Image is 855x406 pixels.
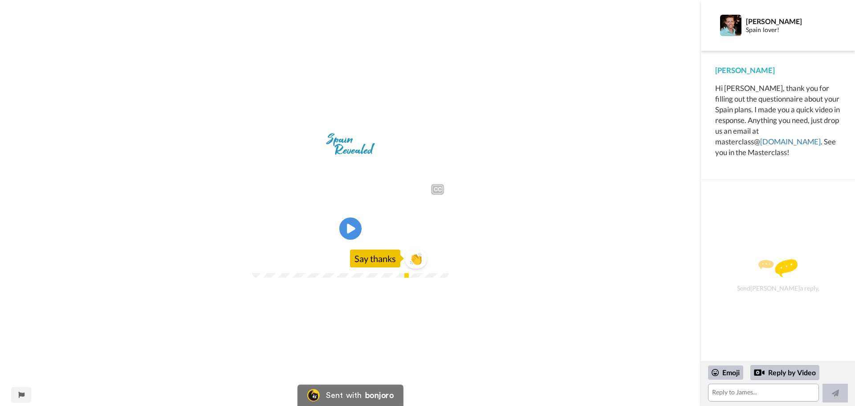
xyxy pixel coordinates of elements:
img: message.svg [758,259,798,277]
div: Say thanks [350,299,400,316]
span: 1:03 [281,304,297,315]
div: Sent with [326,391,362,399]
div: Emoji [708,365,743,380]
div: [PERSON_NAME] [746,17,840,25]
div: bonjoro [365,391,394,399]
div: Hi [PERSON_NAME], thank you for filling out the questionnaire about your Spain plans. I made you ... [715,83,841,158]
div: [PERSON_NAME] [715,65,841,76]
button: 👏 [405,298,427,318]
div: Send [PERSON_NAME] a reply. [713,195,843,357]
div: Reply by Video [754,367,765,378]
span: / [276,304,279,315]
div: Reply by Video [750,365,819,380]
img: 06906c8b-eeae-4fc1-9b3e-93850d61b61a [319,77,382,113]
div: CC [432,136,443,145]
a: Bonjoro LogoSent withbonjoro [297,385,403,406]
span: 0:00 [259,304,274,315]
div: Spain lover! [746,26,840,34]
img: Full screen [432,305,440,314]
img: Profile Image [720,15,741,36]
img: Bonjoro Logo [307,389,320,402]
a: [DOMAIN_NAME] [760,137,821,146]
span: 👏 [405,300,427,315]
